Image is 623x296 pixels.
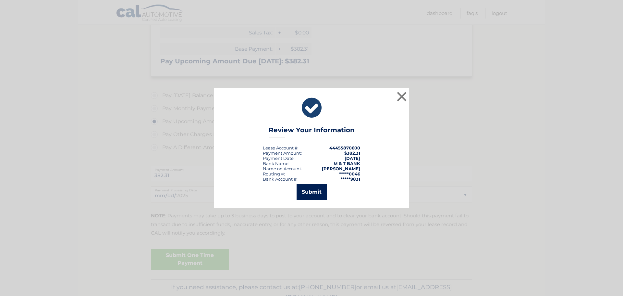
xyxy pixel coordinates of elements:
[269,126,355,137] h3: Review Your Information
[345,156,360,161] span: [DATE]
[344,150,360,156] span: $382.31
[263,166,302,171] div: Name on Account:
[395,90,408,103] button: ×
[322,166,360,171] strong: [PERSON_NAME]
[329,145,360,150] strong: 44455870600
[297,184,327,200] button: Submit
[263,150,302,156] div: Payment Amount:
[263,156,295,161] div: :
[334,161,360,166] strong: M & T BANK
[263,161,289,166] div: Bank Name:
[263,156,294,161] span: Payment Date
[263,145,299,150] div: Lease Account #:
[263,176,298,182] div: Bank Account #:
[263,171,285,176] div: Routing #:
